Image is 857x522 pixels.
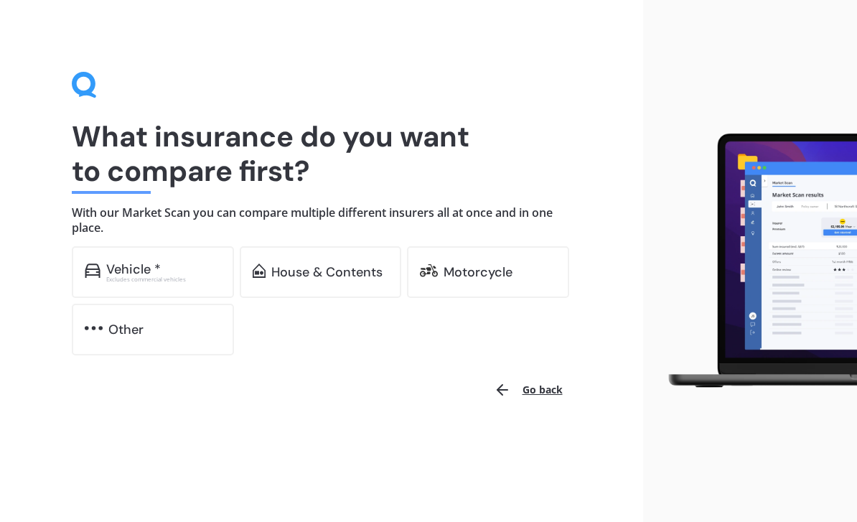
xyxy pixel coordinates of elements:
[72,205,571,235] h4: With our Market Scan you can compare multiple different insurers all at once and in one place.
[85,321,103,335] img: other.81dba5aafe580aa69f38.svg
[108,322,144,337] div: Other
[106,276,221,282] div: Excludes commercial vehicles
[420,264,438,278] img: motorbike.c49f395e5a6966510904.svg
[72,119,571,188] h1: What insurance do you want to compare first?
[253,264,266,278] img: home-and-contents.b802091223b8502ef2dd.svg
[444,265,512,279] div: Motorcycle
[106,262,161,276] div: Vehicle *
[271,265,383,279] div: House & Contents
[85,264,100,278] img: car.f15378c7a67c060ca3f3.svg
[485,373,571,407] button: Go back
